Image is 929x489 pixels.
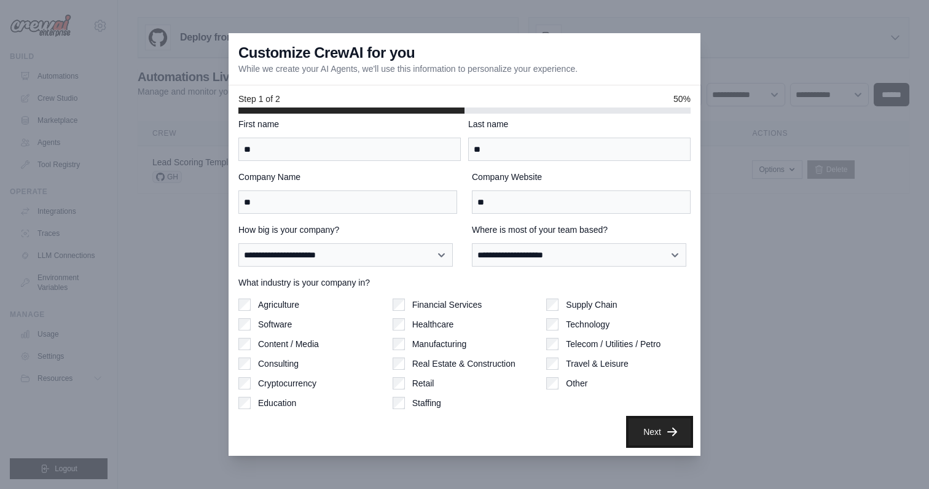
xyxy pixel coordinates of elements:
[258,358,299,370] label: Consulting
[412,338,467,350] label: Manufacturing
[258,377,316,389] label: Cryptocurrency
[238,276,691,289] label: What industry is your company in?
[238,118,461,130] label: First name
[238,171,457,183] label: Company Name
[629,418,691,445] button: Next
[412,397,441,409] label: Staffing
[238,43,415,63] h3: Customize CrewAI for you
[238,93,280,105] span: Step 1 of 2
[566,318,610,331] label: Technology
[258,397,296,409] label: Education
[566,358,628,370] label: Travel & Leisure
[566,299,617,311] label: Supply Chain
[468,118,691,130] label: Last name
[566,377,587,389] label: Other
[673,93,691,105] span: 50%
[412,299,482,311] label: Financial Services
[472,224,691,236] label: Where is most of your team based?
[238,224,457,236] label: How big is your company?
[258,318,292,331] label: Software
[868,430,929,489] iframe: Chat Widget
[258,299,299,311] label: Agriculture
[412,358,515,370] label: Real Estate & Construction
[412,377,434,389] label: Retail
[258,338,319,350] label: Content / Media
[566,338,660,350] label: Telecom / Utilities / Petro
[238,63,578,75] p: While we create your AI Agents, we'll use this information to personalize your experience.
[472,171,691,183] label: Company Website
[412,318,454,331] label: Healthcare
